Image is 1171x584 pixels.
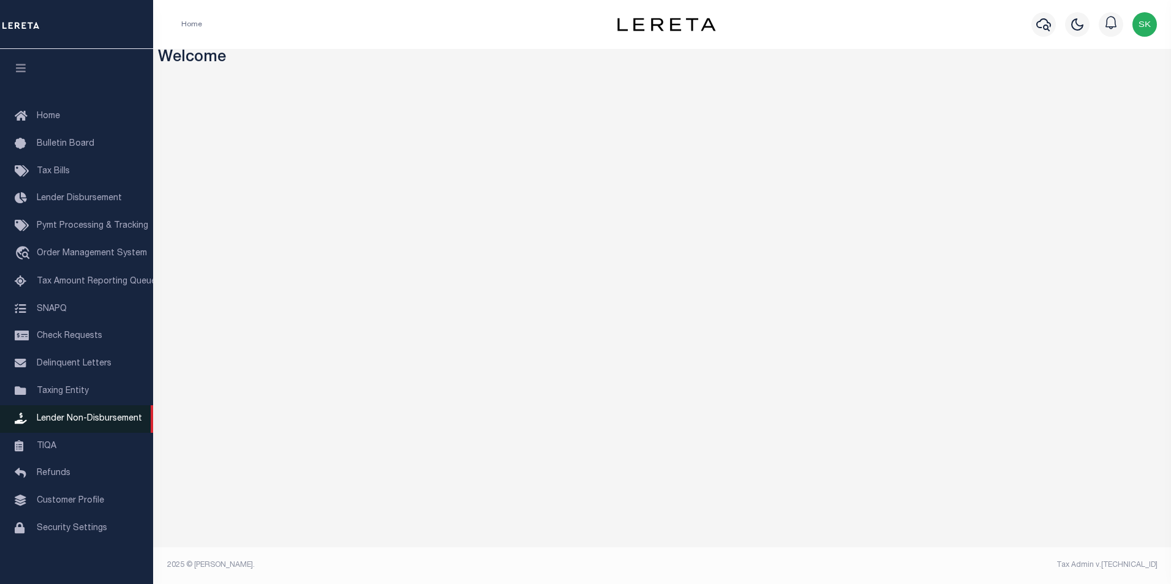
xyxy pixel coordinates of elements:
img: logo-dark.svg [617,18,715,31]
span: Refunds [37,469,70,477]
span: Order Management System [37,249,147,258]
span: Taxing Entity [37,387,89,395]
span: Check Requests [37,332,102,340]
span: SNAPQ [37,304,67,313]
h3: Welcome [158,49,1167,68]
span: Tax Bills [37,167,70,176]
span: Delinquent Letters [37,359,111,368]
span: Home [37,112,60,121]
i: travel_explore [15,246,34,262]
span: Bulletin Board [37,140,94,148]
li: Home [181,19,202,30]
span: Lender Disbursement [37,194,122,203]
img: svg+xml;base64,PHN2ZyB4bWxucz0iaHR0cDovL3d3dy53My5vcmcvMjAwMC9zdmciIHBvaW50ZXItZXZlbnRzPSJub25lIi... [1132,12,1157,37]
span: Customer Profile [37,496,104,505]
div: Tax Admin v.[TECHNICAL_ID] [671,560,1158,571]
span: Tax Amount Reporting Queue [37,277,156,286]
span: Pymt Processing & Tracking [37,222,148,230]
span: Lender Non-Disbursement [37,414,142,423]
div: 2025 © [PERSON_NAME]. [158,560,663,571]
span: Security Settings [37,524,107,533]
span: TIQA [37,441,56,450]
